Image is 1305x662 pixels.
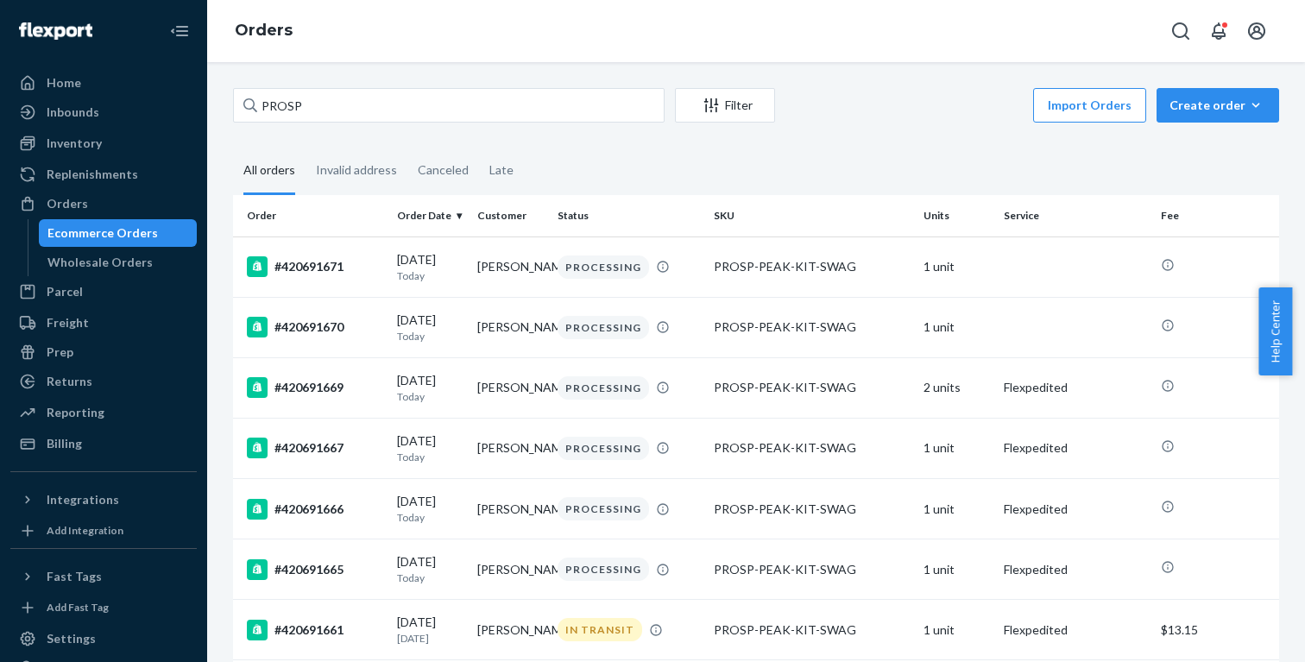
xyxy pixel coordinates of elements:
td: [PERSON_NAME] [470,236,551,297]
div: Customer [477,208,544,223]
div: Canceled [418,148,469,192]
div: Filter [676,97,774,114]
th: Status [551,195,708,236]
a: Freight [10,309,197,337]
div: PROSP-PEAK-KIT-SWAG [714,318,909,336]
a: Parcel [10,278,197,306]
div: Replenishments [47,166,138,183]
a: Home [10,69,197,97]
div: Late [489,148,514,192]
td: 1 unit [917,297,997,357]
div: [DATE] [397,372,463,404]
div: PROCESSING [558,255,649,279]
div: Integrations [47,491,119,508]
p: [DATE] [397,631,463,646]
button: Open Search Box [1163,14,1198,48]
div: #420691666 [247,499,383,520]
div: Settings [47,630,96,647]
div: Add Fast Tag [47,600,109,615]
p: Today [397,510,463,525]
td: [PERSON_NAME] [470,479,551,539]
div: Reporting [47,404,104,421]
p: Today [397,268,463,283]
div: [DATE] [397,312,463,344]
input: Search orders [233,88,665,123]
th: SKU [707,195,916,236]
button: Open account menu [1239,14,1274,48]
p: Flexpedited [1004,439,1147,457]
a: Replenishments [10,161,197,188]
div: [DATE] [397,553,463,585]
th: Order [233,195,390,236]
td: [PERSON_NAME] [470,357,551,418]
div: Billing [47,435,82,452]
div: PROSP-PEAK-KIT-SWAG [714,621,909,639]
div: Ecommerce Orders [47,224,158,242]
td: [PERSON_NAME] [470,600,551,660]
div: #420691665 [247,559,383,580]
a: Returns [10,368,197,395]
div: PROSP-PEAK-KIT-SWAG [714,561,909,578]
button: Fast Tags [10,563,197,590]
div: Fast Tags [47,568,102,585]
div: Inbounds [47,104,99,121]
td: [PERSON_NAME] [470,539,551,600]
th: Order Date [390,195,470,236]
p: Flexpedited [1004,501,1147,518]
th: Units [917,195,997,236]
iframe: Opens a widget where you can chat to one of our agents [1193,610,1288,653]
div: [DATE] [397,432,463,464]
a: Inventory [10,129,197,157]
div: Wholesale Orders [47,254,153,271]
div: #420691669 [247,377,383,398]
div: IN TRANSIT [558,618,642,641]
p: Today [397,450,463,464]
div: PROSP-PEAK-KIT-SWAG [714,501,909,518]
a: Settings [10,625,197,653]
p: Flexpedited [1004,561,1147,578]
button: Filter [675,88,775,123]
div: [DATE] [397,614,463,646]
td: [PERSON_NAME] [470,297,551,357]
th: Service [997,195,1154,236]
div: #420691671 [247,256,383,277]
button: Integrations [10,486,197,514]
a: Add Fast Tag [10,597,197,618]
div: Returns [47,373,92,390]
a: Reporting [10,399,197,426]
div: #420691667 [247,438,383,458]
button: Help Center [1258,287,1292,375]
div: PROCESSING [558,437,649,460]
p: Today [397,571,463,585]
img: Flexport logo [19,22,92,40]
td: $13.15 [1154,600,1279,660]
a: Ecommerce Orders [39,219,198,247]
div: PROCESSING [558,497,649,520]
div: Create order [1169,97,1266,114]
a: Billing [10,430,197,457]
div: Orders [47,195,88,212]
button: Open notifications [1201,14,1236,48]
div: Invalid address [316,148,397,192]
div: Prep [47,344,73,361]
div: PROCESSING [558,558,649,581]
td: 1 unit [917,479,997,539]
td: 1 unit [917,418,997,478]
div: PROSP-PEAK-KIT-SWAG [714,439,909,457]
div: #420691670 [247,317,383,337]
div: PROCESSING [558,316,649,339]
p: Flexpedited [1004,379,1147,396]
ol: breadcrumbs [221,6,306,56]
a: Orders [10,190,197,218]
button: Create order [1157,88,1279,123]
button: Close Navigation [162,14,197,48]
div: Parcel [47,283,83,300]
td: [PERSON_NAME] [470,418,551,478]
div: Freight [47,314,89,331]
div: Home [47,74,81,91]
th: Fee [1154,195,1279,236]
p: Today [397,329,463,344]
td: 1 unit [917,539,997,600]
div: Add Integration [47,523,123,538]
p: Flexpedited [1004,621,1147,639]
